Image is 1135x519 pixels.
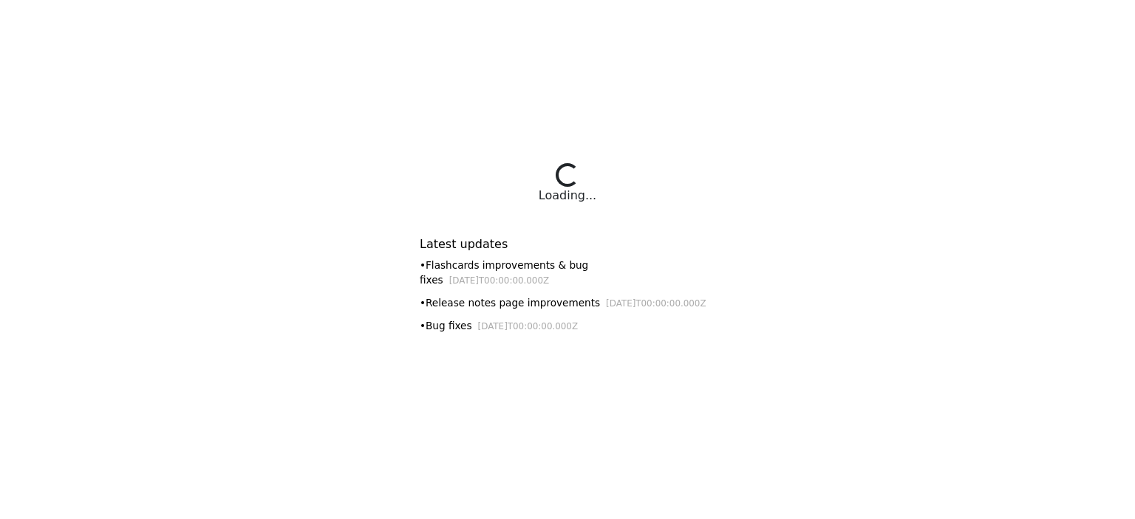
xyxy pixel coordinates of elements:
small: [DATE]T00:00:00.000Z [449,275,550,286]
h6: Latest updates [420,237,715,251]
div: • Bug fixes [420,318,715,334]
div: • Flashcards improvements & bug fixes [420,258,715,288]
div: • Release notes page improvements [420,295,715,311]
div: Loading... [539,187,596,204]
small: [DATE]T00:00:00.000Z [606,298,706,309]
small: [DATE]T00:00:00.000Z [478,321,579,331]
